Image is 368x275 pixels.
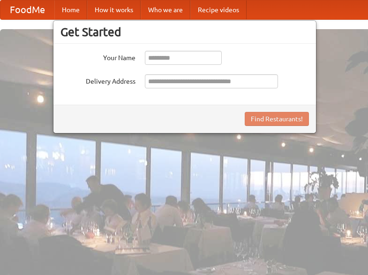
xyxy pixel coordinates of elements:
[60,25,309,39] h3: Get Started
[54,0,87,19] a: Home
[190,0,247,19] a: Recipe videos
[0,0,54,19] a: FoodMe
[87,0,141,19] a: How it works
[245,112,309,126] button: Find Restaurants!
[141,0,190,19] a: Who we are
[60,74,135,86] label: Delivery Address
[60,51,135,63] label: Your Name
